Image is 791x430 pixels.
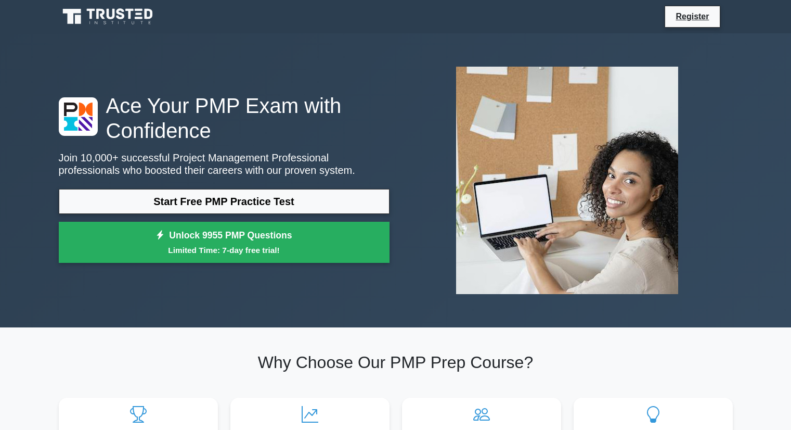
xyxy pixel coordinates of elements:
p: Join 10,000+ successful Project Management Professional professionals who boosted their careers w... [59,151,390,176]
a: Register [669,10,715,23]
a: Unlock 9955 PMP QuestionsLimited Time: 7-day free trial! [59,222,390,263]
a: Start Free PMP Practice Test [59,189,390,214]
h1: Ace Your PMP Exam with Confidence [59,93,390,143]
h2: Why Choose Our PMP Prep Course? [59,352,733,372]
small: Limited Time: 7-day free trial! [72,244,377,256]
